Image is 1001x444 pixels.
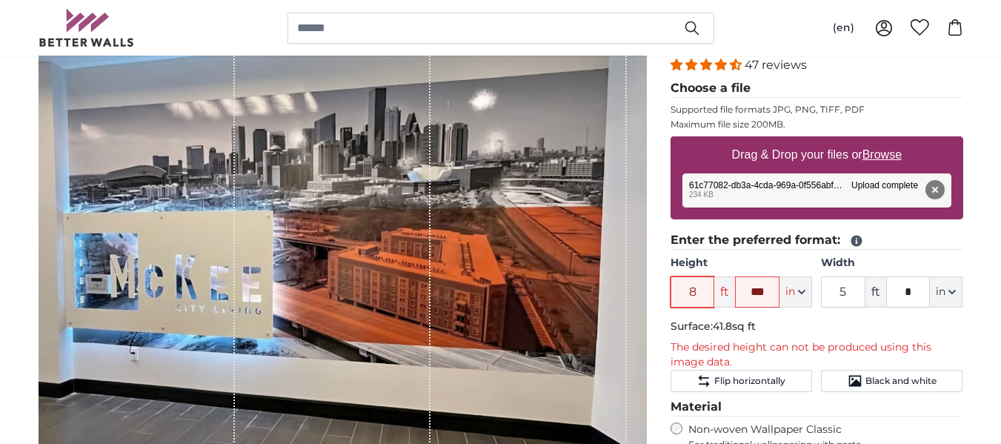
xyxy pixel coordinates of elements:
[671,319,963,334] p: Surface:
[785,285,795,299] span: in
[865,375,937,387] span: Black and white
[714,375,785,387] span: Flip horizontally
[862,148,902,161] u: Browse
[865,276,886,308] span: ft
[821,15,866,42] button: (en)
[671,58,745,72] span: 4.38 stars
[821,370,962,392] button: Black and white
[671,340,963,370] p: The desired height can not be produced using this image data.
[671,398,963,417] legend: Material
[713,319,756,333] span: 41.8sq ft
[39,9,135,47] img: Betterwalls
[821,256,962,271] label: Width
[714,276,735,308] span: ft
[671,104,963,116] p: Supported file formats JPG, PNG, TIFF, PDF
[725,140,907,170] label: Drag & Drop your files or
[779,276,812,308] button: in
[671,256,812,271] label: Height
[936,285,945,299] span: in
[671,370,812,392] button: Flip horizontally
[671,79,963,98] legend: Choose a file
[745,58,807,72] span: 47 reviews
[671,119,963,130] p: Maximum file size 200MB.
[671,231,963,250] legend: Enter the preferred format:
[930,276,962,308] button: in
